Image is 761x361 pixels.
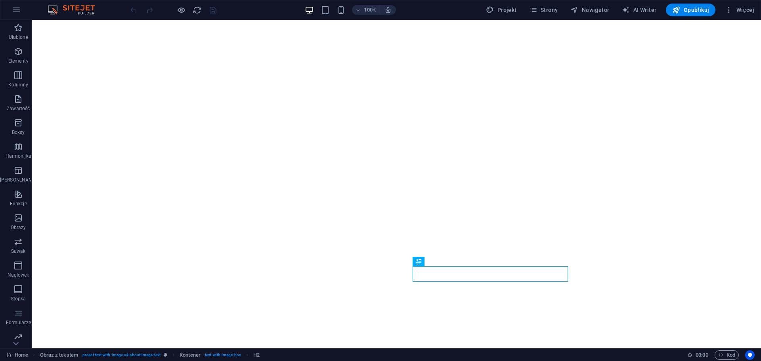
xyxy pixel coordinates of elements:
[486,6,516,14] span: Projekt
[725,6,754,14] span: Więcej
[164,353,167,357] i: Ten element jest konfigurowalnym ustawieniem wstępnym
[10,201,27,207] p: Funkcje
[672,6,709,14] span: Opublikuj
[483,4,520,16] button: Projekt
[8,82,28,88] p: Kolumny
[11,248,26,254] p: Suwak
[204,350,241,360] span: . text-with-image-box
[619,4,660,16] button: AI Writer
[12,129,25,136] p: Boksy
[696,350,708,360] span: 00 00
[745,350,755,360] button: Usercentrics
[526,4,561,16] button: Strony
[384,6,392,13] i: Po zmianie rozmiaru automatycznie dostosowuje poziom powiększenia do wybranego urządzenia.
[8,58,29,64] p: Elementy
[622,6,656,14] span: AI Writer
[7,105,30,112] p: Zawartość
[192,5,202,15] button: reload
[722,4,757,16] button: Więcej
[483,4,520,16] div: Projekt (Ctrl+Alt+Y)
[352,5,380,15] button: 100%
[364,5,377,15] h6: 100%
[718,350,735,360] span: Kod
[9,34,28,40] p: Ulubione
[11,224,26,231] p: Obrazy
[6,350,28,360] a: Kliknij, aby anulować zaznaczenie. Kliknij dwukrotnie, aby otworzyć Strony
[176,5,186,15] button: Kliknij tutaj, aby wyjść z trybu podglądu i kontynuować edycję
[11,296,26,302] p: Stopka
[701,352,702,358] span: :
[180,350,201,360] span: Kliknij, aby zaznaczyć. Kliknij dwukrotnie, aby edytować
[253,350,260,360] span: Kliknij, aby zaznaczyć. Kliknij dwukrotnie, aby edytować
[40,350,78,360] span: Kliknij, aby zaznaczyć. Kliknij dwukrotnie, aby edytować
[530,6,558,14] span: Strony
[666,4,715,16] button: Opublikuj
[6,319,31,326] p: Formularze
[6,153,31,159] p: Harmonijka
[570,6,609,14] span: Nawigator
[687,350,708,360] h6: Czas sesji
[81,350,161,360] span: . preset-text-with-image-v4-about-image-text
[193,6,202,15] i: Przeładuj stronę
[40,350,260,360] nav: breadcrumb
[8,272,29,278] p: Nagłówek
[46,5,105,15] img: Editor Logo
[567,4,612,16] button: Nawigator
[715,350,739,360] button: Kod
